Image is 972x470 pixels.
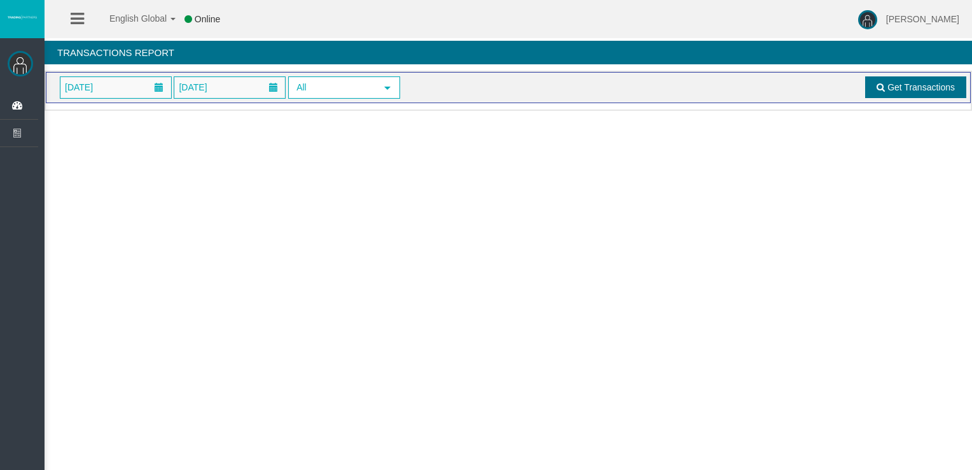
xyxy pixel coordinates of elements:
[195,14,220,24] span: Online
[858,10,877,29] img: user-image
[45,41,972,64] h4: Transactions Report
[93,13,167,24] span: English Global
[61,78,97,96] span: [DATE]
[382,83,392,93] span: select
[175,78,211,96] span: [DATE]
[289,78,376,97] span: All
[6,15,38,20] img: logo.svg
[886,14,959,24] span: [PERSON_NAME]
[887,82,955,92] span: Get Transactions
